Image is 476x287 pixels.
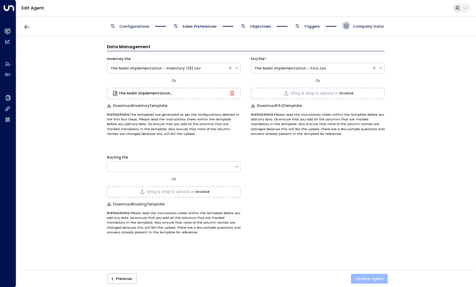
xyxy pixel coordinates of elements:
[107,104,167,108] button: DownloadInventoryTemplate
[250,24,271,29] span: Objectives
[107,57,130,61] label: Inventory File
[22,5,44,11] a: Edit Agent
[251,57,264,61] label: FAQ File
[119,24,149,29] span: Configurations
[304,24,320,29] span: Triggers
[351,274,388,284] button: Update Agent
[147,190,194,194] span: Drag & drop to upload or
[107,112,130,117] b: Instructions:
[172,78,176,83] span: Or
[251,104,302,108] button: DownloadFAQTemplate
[172,176,176,182] span: Or
[107,211,241,235] p: Please read the instructions sheet within the template before you add any data. Do ensure that yo...
[353,24,384,29] span: Company Data
[107,112,241,137] p: The templates are generated as per the configurations defined in the first four steps. Please rea...
[107,211,130,215] b: Instructions:
[113,104,167,108] span: Download Inventory Template
[316,78,320,83] span: Or
[107,274,137,284] button: Previous
[251,112,274,117] b: Instructions:
[111,65,225,71] div: The Malin Implementation - Inventory !(9).csv
[119,91,173,95] h3: The Malin Implementation - Inventory !(9).csv
[182,24,217,29] span: Sales Preferences
[107,44,385,51] h3: Data Management
[257,104,302,108] span: Download FAQ Template
[107,202,165,206] button: DownloadRoutingTemplate
[291,91,338,95] span: Drag & drop to upload or
[107,155,128,160] label: Routing File
[196,190,209,194] button: browse
[113,202,165,206] span: Download Routing Template
[339,91,353,95] button: browse
[255,65,368,71] div: The Malin Implementation - FAQ.csv
[251,112,385,137] p: Please read the instructions sheet within the template before you add any data. Do ensure that yo...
